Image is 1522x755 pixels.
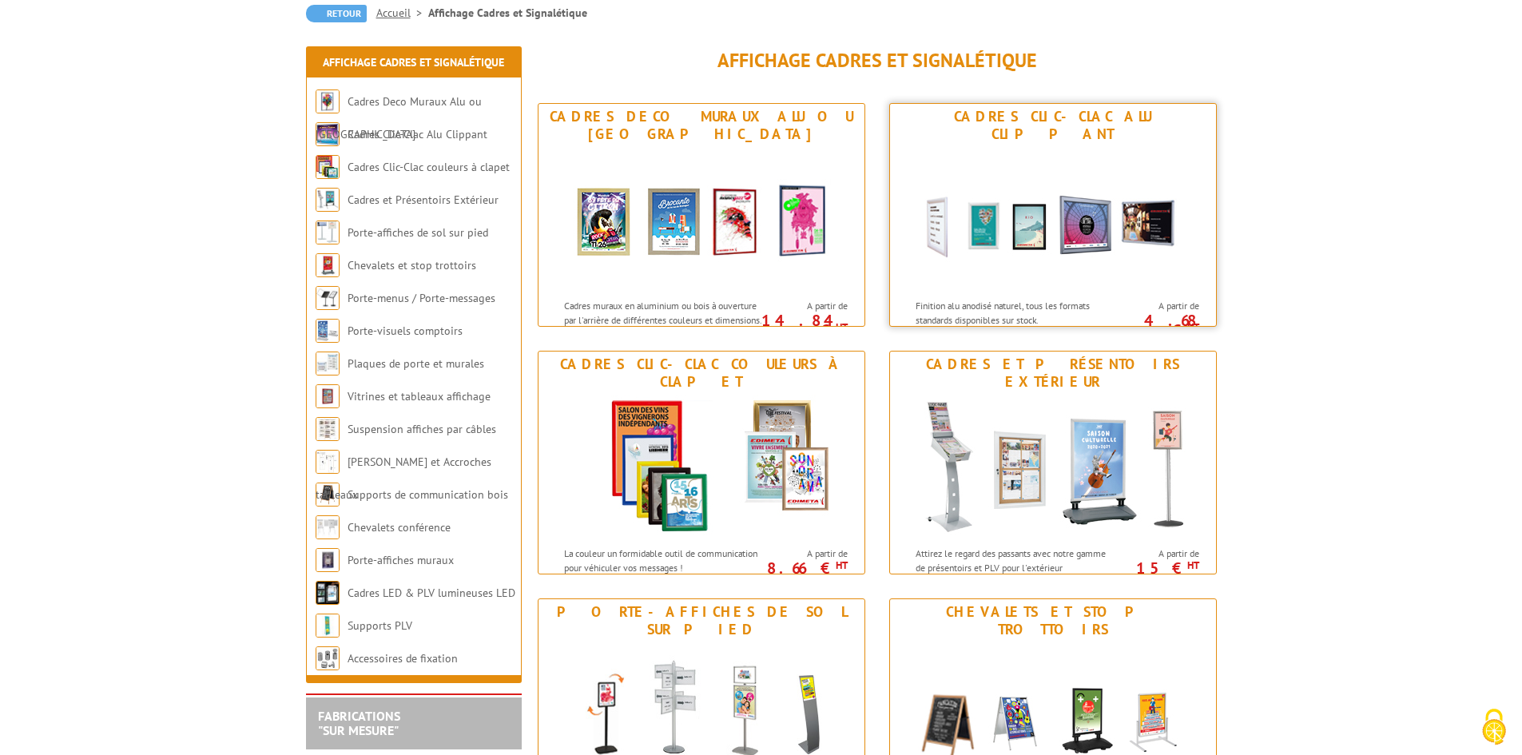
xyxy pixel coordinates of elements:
[348,422,496,436] a: Suspension affiches par câbles
[554,147,849,291] img: Cadres Deco Muraux Alu ou Bois
[1474,707,1514,747] img: Cookies (fenêtre modale)
[905,395,1201,538] img: Cadres et Présentoirs Extérieur
[542,603,860,638] div: Porte-affiches de sol sur pied
[428,5,587,21] li: Affichage Cadres et Signalétique
[316,94,482,141] a: Cadres Deco Muraux Alu ou [GEOGRAPHIC_DATA]
[1118,300,1199,312] span: A partir de
[894,108,1212,143] div: Cadres Clic-Clac Alu Clippant
[316,89,340,113] img: Cadres Deco Muraux Alu ou Bois
[316,188,340,212] img: Cadres et Présentoirs Extérieur
[316,319,340,343] img: Porte-visuels comptoirs
[836,320,848,334] sup: HT
[542,356,860,391] div: Cadres Clic-Clac couleurs à clapet
[348,389,491,403] a: Vitrines et tableaux affichage
[348,586,515,600] a: Cadres LED & PLV lumineuses LED
[348,651,458,666] a: Accessoires de fixation
[564,546,762,574] p: La couleur un formidable outil de communication pour véhiculer vos messages !
[348,127,487,141] a: Cadres Clic-Clac Alu Clippant
[348,291,495,305] a: Porte-menus / Porte-messages
[316,352,340,376] img: Plaques de porte et murales
[1187,320,1199,334] sup: HT
[316,384,340,408] img: Vitrines et tableaux affichage
[1466,701,1522,755] button: Cookies (fenêtre modale)
[758,563,848,573] p: 8.66 €
[316,646,340,670] img: Accessoires de fixation
[316,253,340,277] img: Chevalets et stop trottoirs
[348,258,476,272] a: Chevalets et stop trottoirs
[316,286,340,310] img: Porte-menus / Porte-messages
[316,417,340,441] img: Suspension affiches par câbles
[542,108,860,143] div: Cadres Deco Muraux Alu ou [GEOGRAPHIC_DATA]
[316,614,340,638] img: Supports PLV
[1118,547,1199,560] span: A partir de
[316,221,340,244] img: Porte-affiches de sol sur pied
[905,147,1201,291] img: Cadres Clic-Clac Alu Clippant
[554,395,849,538] img: Cadres Clic-Clac couleurs à clapet
[376,6,428,20] a: Accueil
[538,103,865,327] a: Cadres Deco Muraux Alu ou [GEOGRAPHIC_DATA] Cadres Deco Muraux Alu ou Bois Cadres muraux en alumi...
[894,356,1212,391] div: Cadres et Présentoirs Extérieur
[318,708,400,738] a: FABRICATIONS"Sur Mesure"
[348,618,412,633] a: Supports PLV
[316,548,340,572] img: Porte-affiches muraux
[348,324,463,338] a: Porte-visuels comptoirs
[1110,316,1199,335] p: 4.68 €
[916,546,1114,574] p: Attirez le regard des passants avec notre gamme de présentoirs et PLV pour l'extérieur
[916,299,1114,326] p: Finition alu anodisé naturel, tous les formats standards disponibles sur stock.
[766,300,848,312] span: A partir de
[348,520,451,534] a: Chevalets conférence
[316,581,340,605] img: Cadres LED & PLV lumineuses LED
[894,603,1212,638] div: Chevalets et stop trottoirs
[1187,558,1199,572] sup: HT
[348,487,508,502] a: Supports de communication bois
[538,50,1217,71] h1: Affichage Cadres et Signalétique
[889,103,1217,327] a: Cadres Clic-Clac Alu Clippant Cadres Clic-Clac Alu Clippant Finition alu anodisé naturel, tous le...
[836,558,848,572] sup: HT
[316,515,340,539] img: Chevalets conférence
[766,547,848,560] span: A partir de
[316,450,340,474] img: Cimaises et Accroches tableaux
[889,351,1217,574] a: Cadres et Présentoirs Extérieur Cadres et Présentoirs Extérieur Attirez le regard des passants av...
[348,160,510,174] a: Cadres Clic-Clac couleurs à clapet
[348,553,454,567] a: Porte-affiches muraux
[758,316,848,335] p: 14.84 €
[348,225,488,240] a: Porte-affiches de sol sur pied
[348,193,499,207] a: Cadres et Présentoirs Extérieur
[323,55,504,70] a: Affichage Cadres et Signalétique
[306,5,367,22] a: Retour
[316,155,340,179] img: Cadres Clic-Clac couleurs à clapet
[1110,563,1199,573] p: 15 €
[564,299,762,354] p: Cadres muraux en aluminium ou bois à ouverture par l'arrière de différentes couleurs et dimension...
[348,356,484,371] a: Plaques de porte et murales
[316,455,491,502] a: [PERSON_NAME] et Accroches tableaux
[538,351,865,574] a: Cadres Clic-Clac couleurs à clapet Cadres Clic-Clac couleurs à clapet La couleur un formidable ou...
